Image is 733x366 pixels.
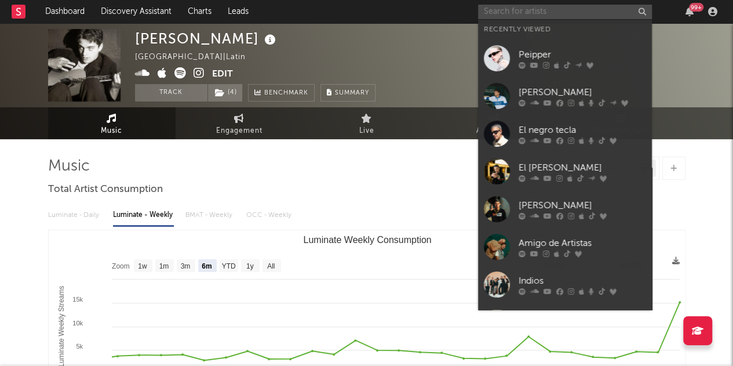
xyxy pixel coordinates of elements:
[216,124,262,138] span: Engagement
[689,3,703,12] div: 99 +
[72,296,83,303] text: 15k
[519,48,646,61] div: Peipper
[207,84,243,102] span: ( 4 )
[180,262,190,270] text: 3m
[221,262,235,270] text: YTD
[519,161,646,175] div: El [PERSON_NAME]
[101,124,122,138] span: Music
[72,320,83,327] text: 10k
[267,262,275,270] text: All
[478,190,652,228] a: [PERSON_NAME]
[335,90,369,96] span: Summary
[519,123,646,137] div: El negro tecla
[212,67,233,82] button: Edit
[478,5,652,19] input: Search for artists
[519,85,646,99] div: [PERSON_NAME]
[478,153,652,190] a: El [PERSON_NAME]
[478,303,652,341] a: 143leti
[359,124,374,138] span: Live
[303,235,431,245] text: Luminate Weekly Consumption
[112,262,130,270] text: Zoom
[478,228,652,266] a: Amigo de Artistas
[48,107,176,139] a: Music
[48,183,163,197] span: Total Artist Consumption
[320,84,375,102] button: Summary
[519,198,646,212] div: [PERSON_NAME]
[246,262,253,270] text: 1y
[519,236,646,250] div: Amigo de Artistas
[176,107,303,139] a: Engagement
[685,7,694,16] button: 99+
[264,86,308,100] span: Benchmark
[476,124,512,138] span: Audience
[478,77,652,115] a: [PERSON_NAME]
[478,266,652,303] a: Indios
[113,205,174,225] div: Luminate - Weekly
[159,262,169,270] text: 1m
[431,107,558,139] a: Audience
[135,50,259,64] div: [GEOGRAPHIC_DATA] | Latin
[519,274,646,288] div: Indios
[478,115,652,153] a: El negro tecla
[76,343,83,350] text: 5k
[135,29,279,48] div: [PERSON_NAME]
[135,84,207,102] button: Track
[478,39,652,77] a: Peipper
[248,84,315,102] a: Benchmark
[484,23,646,37] div: Recently Viewed
[303,107,431,139] a: Live
[202,262,211,270] text: 6m
[138,262,147,270] text: 1w
[208,84,242,102] button: (4)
